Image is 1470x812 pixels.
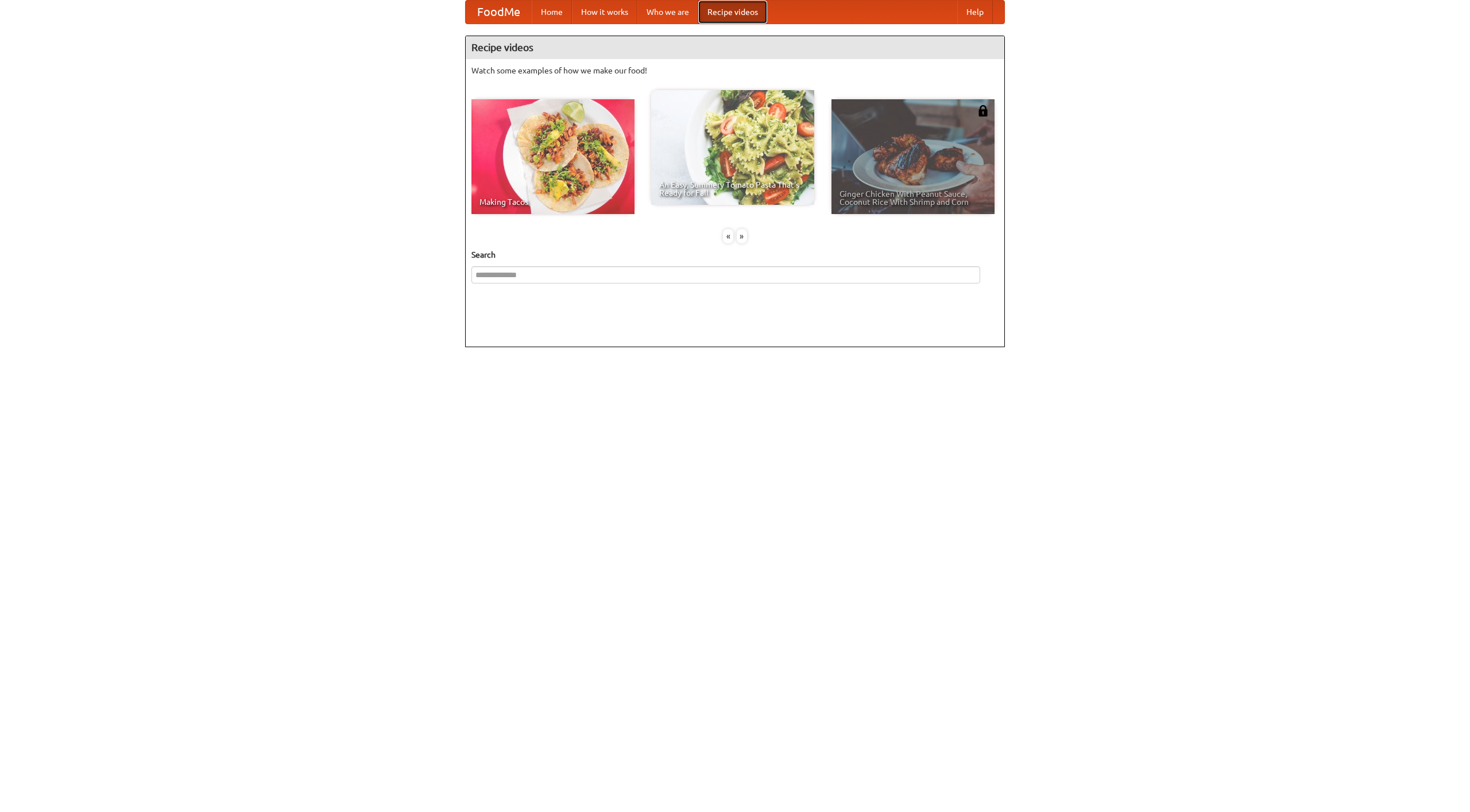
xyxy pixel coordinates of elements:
a: FoodMe [466,1,532,24]
div: » [737,229,747,243]
a: Recipe videos [698,1,767,24]
div: « [723,229,733,243]
span: Making Tacos [479,198,626,206]
span: An Easy, Summery Tomato Pasta That's Ready for Fall [659,181,806,197]
a: How it works [572,1,637,24]
a: An Easy, Summery Tomato Pasta That's Ready for Fall [651,90,814,205]
a: Home [532,1,572,24]
a: Help [957,1,993,24]
h4: Recipe videos [466,36,1004,59]
a: Making Tacos [471,99,635,214]
p: Watch some examples of how we make our food! [471,65,999,76]
h5: Search [471,249,999,261]
a: Who we are [637,1,698,24]
img: 483408.png [977,105,989,116]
